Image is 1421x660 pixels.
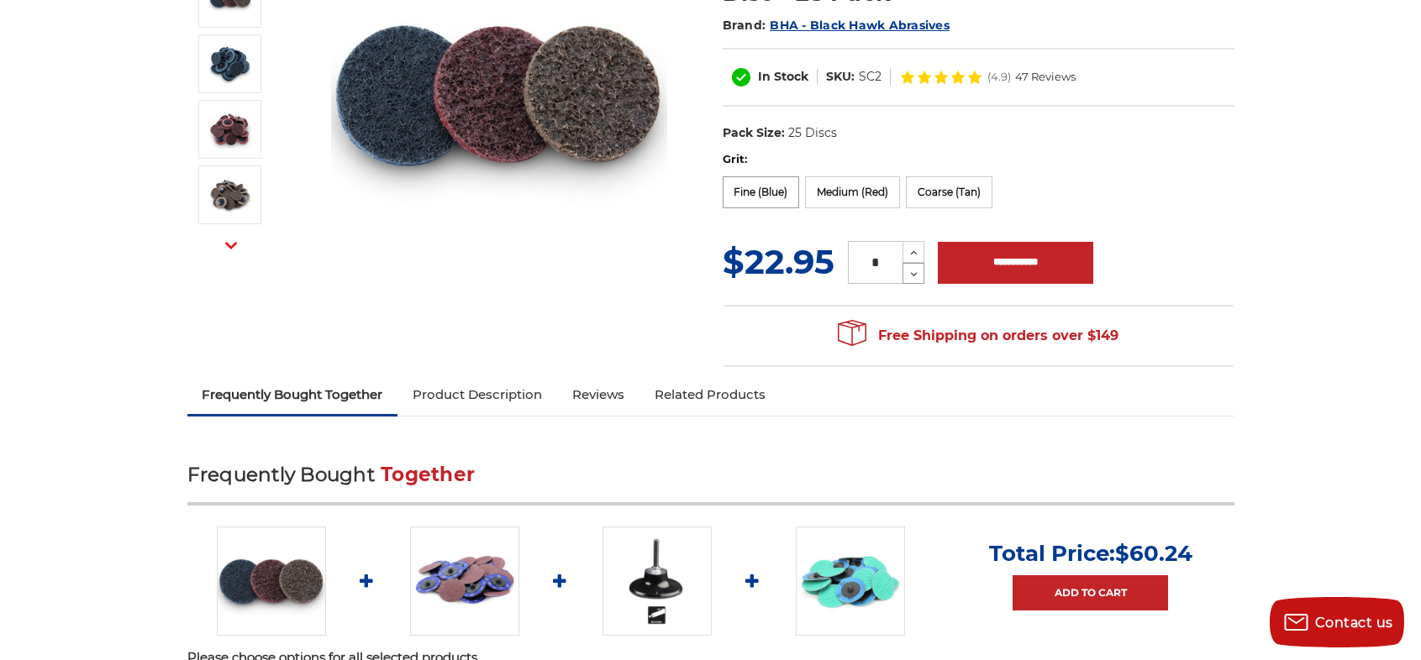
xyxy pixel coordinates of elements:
a: Related Products [639,376,781,413]
label: Grit: [723,151,1234,168]
dd: SC2 [859,68,882,86]
span: Contact us [1315,615,1393,631]
span: $22.95 [723,241,834,282]
dd: 25 Discs [788,124,837,142]
img: Black Hawk Abrasives' tan surface conditioning disc, 2-inch quick change, 60-80 grit coarse texture. [209,174,251,216]
a: Frequently Bought Together [187,376,398,413]
dt: SKU: [826,68,855,86]
dt: Pack Size: [723,124,785,142]
span: Frequently Bought [187,463,375,486]
span: $60.24 [1115,540,1192,567]
button: Contact us [1270,597,1404,647]
a: Product Description [397,376,557,413]
button: Next [211,228,251,264]
a: Reviews [557,376,639,413]
span: 47 Reviews [1015,71,1076,82]
img: Black Hawk Abrasives' red surface conditioning disc, 2-inch quick change, 100-150 grit medium tex... [209,108,251,150]
a: Add to Cart [1013,575,1168,610]
p: Total Price: [989,540,1192,567]
span: Brand: [723,18,766,33]
a: BHA - Black Hawk Abrasives [770,18,950,33]
img: Black Hawk Abrasives 2 inch quick change disc for surface preparation on metals [217,526,326,636]
span: (4.9) [987,71,1011,82]
span: Together [381,463,475,486]
img: Black Hawk Abrasives' blue surface conditioning disc, 2-inch quick change, 280-360 grit fine texture [209,43,251,85]
span: In Stock [758,69,808,84]
span: Free Shipping on orders over $149 [838,319,1118,353]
